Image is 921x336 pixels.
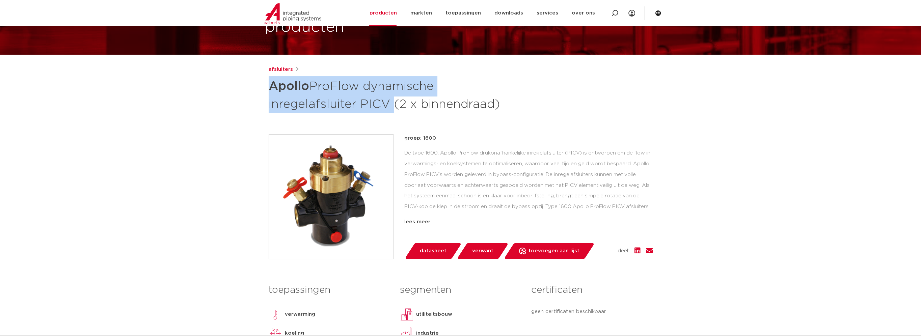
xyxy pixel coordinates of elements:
[404,134,653,142] p: groep: 1600
[269,308,282,321] img: verwarming
[404,148,653,215] div: De type 1600, Apollo ProFlow drukonafhankelijke inregelafsluiter (PICV) is ontworpen om de flow i...
[269,65,293,74] a: afsluiters
[265,17,344,38] h1: producten
[416,310,452,318] p: utiliteitsbouw
[457,243,509,259] a: verwant
[420,246,446,256] span: datasheet
[404,243,462,259] a: datasheet
[400,283,521,297] h3: segmenten
[404,218,653,226] div: lees meer
[285,310,315,318] p: verwarming
[529,246,579,256] span: toevoegen aan lijst
[618,247,629,255] span: deel:
[472,246,493,256] span: verwant
[269,80,309,92] strong: Apollo
[269,283,390,297] h3: toepassingen
[269,135,393,259] img: Product Image for Apollo ProFlow dynamische inregelafsluiter PICV (2 x binnendraad)
[269,76,522,113] h1: ProFlow dynamische inregelafsluiter PICV (2 x binnendraad)
[531,308,652,316] p: geen certificaten beschikbaar
[400,308,413,321] img: utiliteitsbouw
[531,283,652,297] h3: certificaten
